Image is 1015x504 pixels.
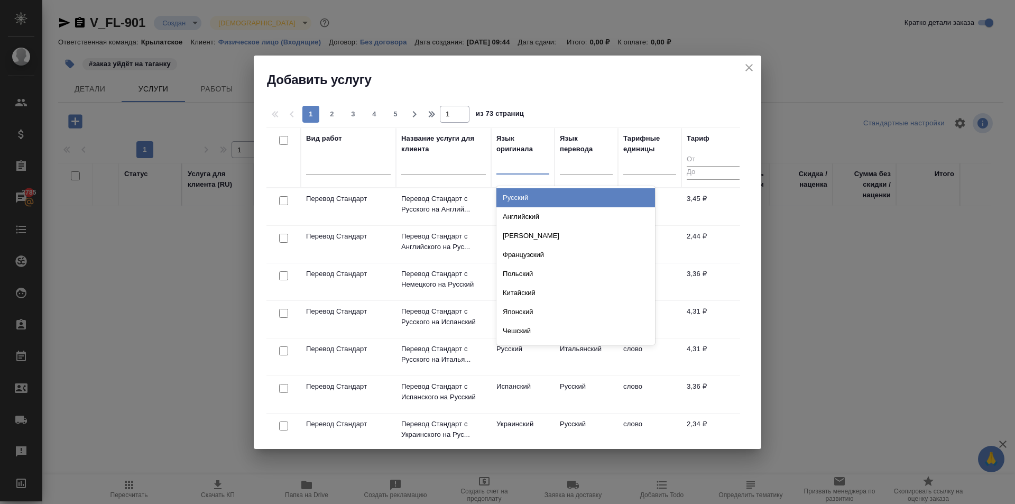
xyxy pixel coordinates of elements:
[366,106,383,123] button: 4
[496,188,655,207] div: Русский
[681,226,745,263] td: 2,44 ₽
[681,301,745,338] td: 4,31 ₽
[491,263,555,300] td: [PERSON_NAME]
[387,109,404,120] span: 5
[401,419,486,440] p: Перевод Стандарт с Украинского на Рус...
[324,109,340,120] span: 2
[496,133,549,154] div: Язык оригинала
[401,133,486,154] div: Название услуги для клиента
[401,381,486,402] p: Перевод Стандарт с Испанского на Русский
[560,133,613,154] div: Язык перевода
[681,338,745,375] td: 4,31 ₽
[366,109,383,120] span: 4
[306,194,391,204] p: Перевод Стандарт
[401,306,486,327] p: Перевод Стандарт с Русского на Испанский
[491,414,555,451] td: Украинский
[687,153,740,167] input: От
[306,419,391,429] p: Перевод Стандарт
[491,188,555,225] td: Русский
[618,376,681,413] td: слово
[618,338,681,375] td: слово
[687,166,740,179] input: До
[555,338,618,375] td: Итальянский
[387,106,404,123] button: 5
[496,226,655,245] div: [PERSON_NAME]
[306,269,391,279] p: Перевод Стандарт
[401,269,486,290] p: Перевод Стандарт с Немецкого на Русский
[306,381,391,392] p: Перевод Стандарт
[345,109,362,120] span: 3
[496,264,655,283] div: Польский
[618,414,681,451] td: слово
[687,133,709,144] div: Тариф
[496,341,655,360] div: Сербский
[496,245,655,264] div: Французский
[267,71,761,88] h2: Добавить услугу
[491,301,555,338] td: Русский
[306,133,342,144] div: Вид работ
[401,344,486,365] p: Перевод Стандарт с Русского на Италья...
[496,322,655,341] div: Чешский
[306,344,391,354] p: Перевод Стандарт
[681,188,745,225] td: 3,45 ₽
[623,133,676,154] div: Тарифные единицы
[681,414,745,451] td: 2,34 ₽
[324,106,340,123] button: 2
[681,376,745,413] td: 3,36 ₽
[555,414,618,451] td: Русский
[401,194,486,215] p: Перевод Стандарт с Русского на Англий...
[555,376,618,413] td: Русский
[681,263,745,300] td: 3,36 ₽
[306,306,391,317] p: Перевод Стандарт
[496,303,655,322] div: Японский
[491,338,555,375] td: Русский
[491,226,555,263] td: Английский
[496,283,655,303] div: Китайский
[401,231,486,252] p: Перевод Стандарт с Английского на Рус...
[476,107,524,123] span: из 73 страниц
[345,106,362,123] button: 3
[741,60,757,76] button: close
[496,207,655,226] div: Английский
[306,231,391,242] p: Перевод Стандарт
[491,376,555,413] td: Испанский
